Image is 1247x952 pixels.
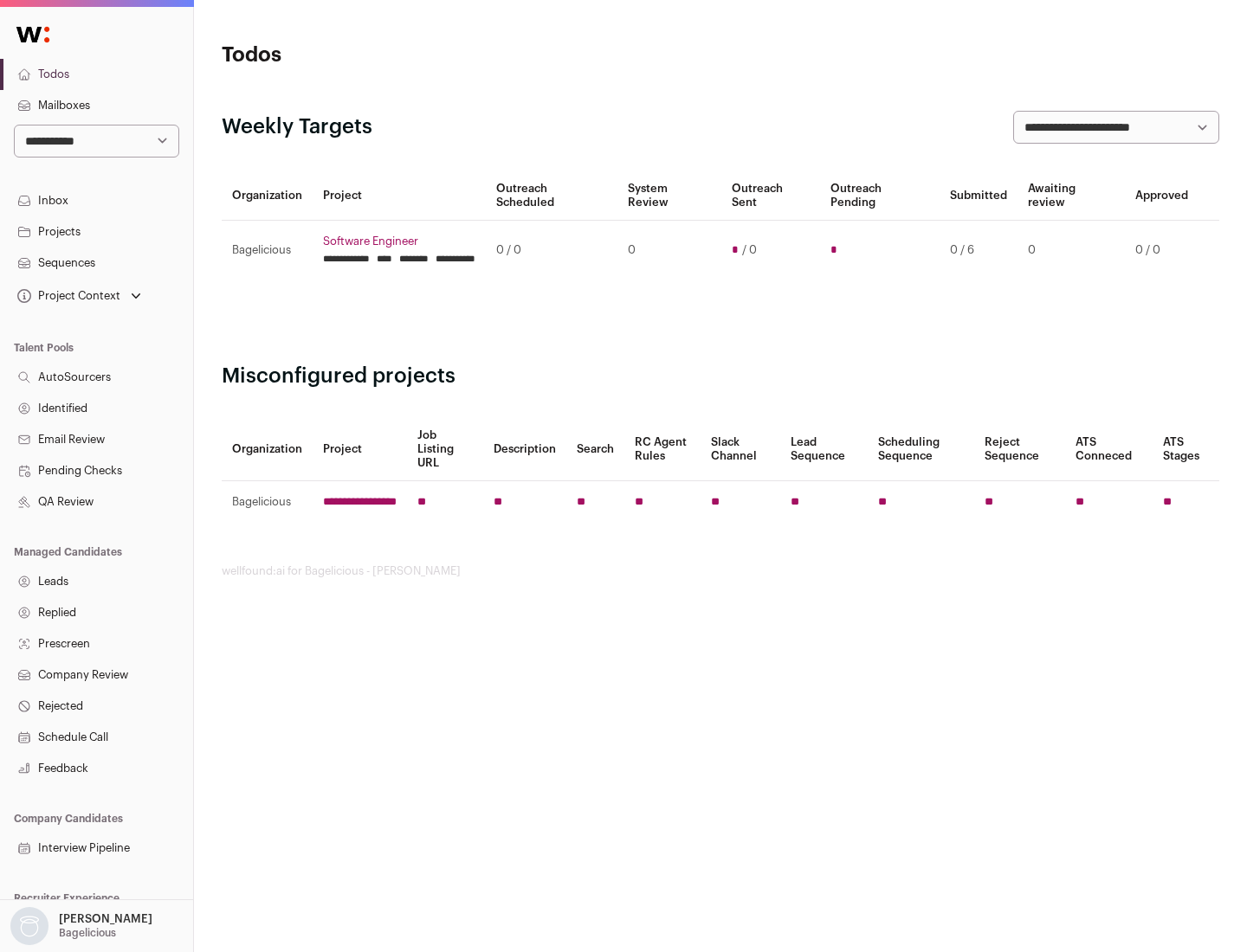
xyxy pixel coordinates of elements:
[59,926,116,940] p: Bagelicious
[7,17,59,52] img: Wellfound
[222,42,554,69] h1: Todos
[222,171,313,221] th: Organization
[1125,221,1199,280] td: 0 / 0
[566,418,624,481] th: Search
[222,564,1219,578] footer: wellfound:ai for Bagelicious - [PERSON_NAME]
[940,171,1018,221] th: Submitted
[486,221,617,280] td: 0 / 0
[483,418,566,481] th: Description
[486,171,617,221] th: Outreach Scheduled
[14,289,120,303] div: Project Context
[820,171,939,221] th: Outreach Pending
[1153,418,1219,481] th: ATS Stages
[780,418,868,481] th: Lead Sequence
[222,363,1219,390] h2: Misconfigured projects
[617,171,720,221] th: System Review
[1125,171,1199,221] th: Approved
[1018,221,1125,280] td: 0
[323,235,475,248] a: Software Engineer
[59,912,152,926] p: [PERSON_NAME]
[222,418,313,481] th: Organization
[313,418,407,481] th: Project
[868,418,974,481] th: Scheduling Sequence
[407,418,483,481] th: Job Listing URL
[617,221,720,280] td: 0
[940,221,1018,280] td: 0 / 6
[222,221,313,280] td: Bagelicious
[742,243,757,257] span: / 0
[10,907,48,945] img: nopic.png
[624,418,700,481] th: RC Agent Rules
[222,113,372,141] h2: Weekly Targets
[313,171,486,221] th: Project
[974,418,1066,481] th: Reject Sequence
[7,907,156,945] button: Open dropdown
[222,481,313,524] td: Bagelicious
[701,418,780,481] th: Slack Channel
[1018,171,1125,221] th: Awaiting review
[1065,418,1152,481] th: ATS Conneced
[721,171,821,221] th: Outreach Sent
[14,284,145,308] button: Open dropdown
